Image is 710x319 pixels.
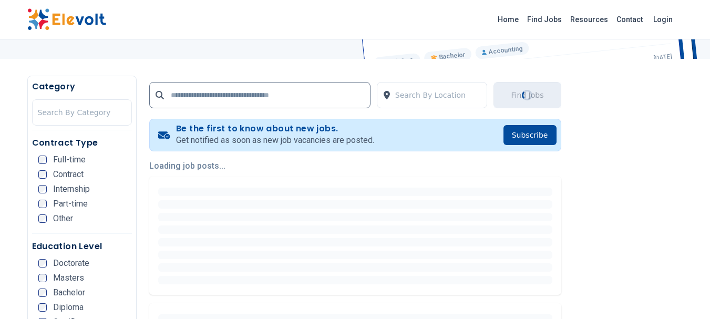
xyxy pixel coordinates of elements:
span: Other [53,214,73,223]
input: Internship [38,185,47,193]
a: Contact [612,11,647,28]
span: Diploma [53,303,84,312]
span: Contract [53,170,84,179]
button: Subscribe [503,125,557,145]
span: Bachelor [53,289,85,297]
span: Part-time [53,200,88,208]
span: Masters [53,274,84,282]
span: Doctorate [53,259,89,267]
iframe: Chat Widget [657,269,710,319]
span: Internship [53,185,90,193]
input: Full-time [38,156,47,164]
input: Contract [38,170,47,179]
h5: Category [32,80,132,93]
p: Get notified as soon as new job vacancies are posted. [176,134,374,147]
a: Resources [566,11,612,28]
h5: Education Level [32,240,132,253]
div: Loading... [521,89,533,101]
span: Full-time [53,156,86,164]
a: Login [647,9,679,30]
a: Home [493,11,523,28]
input: Other [38,214,47,223]
input: Bachelor [38,289,47,297]
a: Find Jobs [523,11,566,28]
button: Find JobsLoading... [493,82,561,108]
input: Masters [38,274,47,282]
p: Loading job posts... [149,160,561,172]
input: Diploma [38,303,47,312]
img: Elevolt [27,8,106,30]
h4: Be the first to know about new jobs. [176,124,374,134]
input: Doctorate [38,259,47,267]
h5: Contract Type [32,137,132,149]
input: Part-time [38,200,47,208]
